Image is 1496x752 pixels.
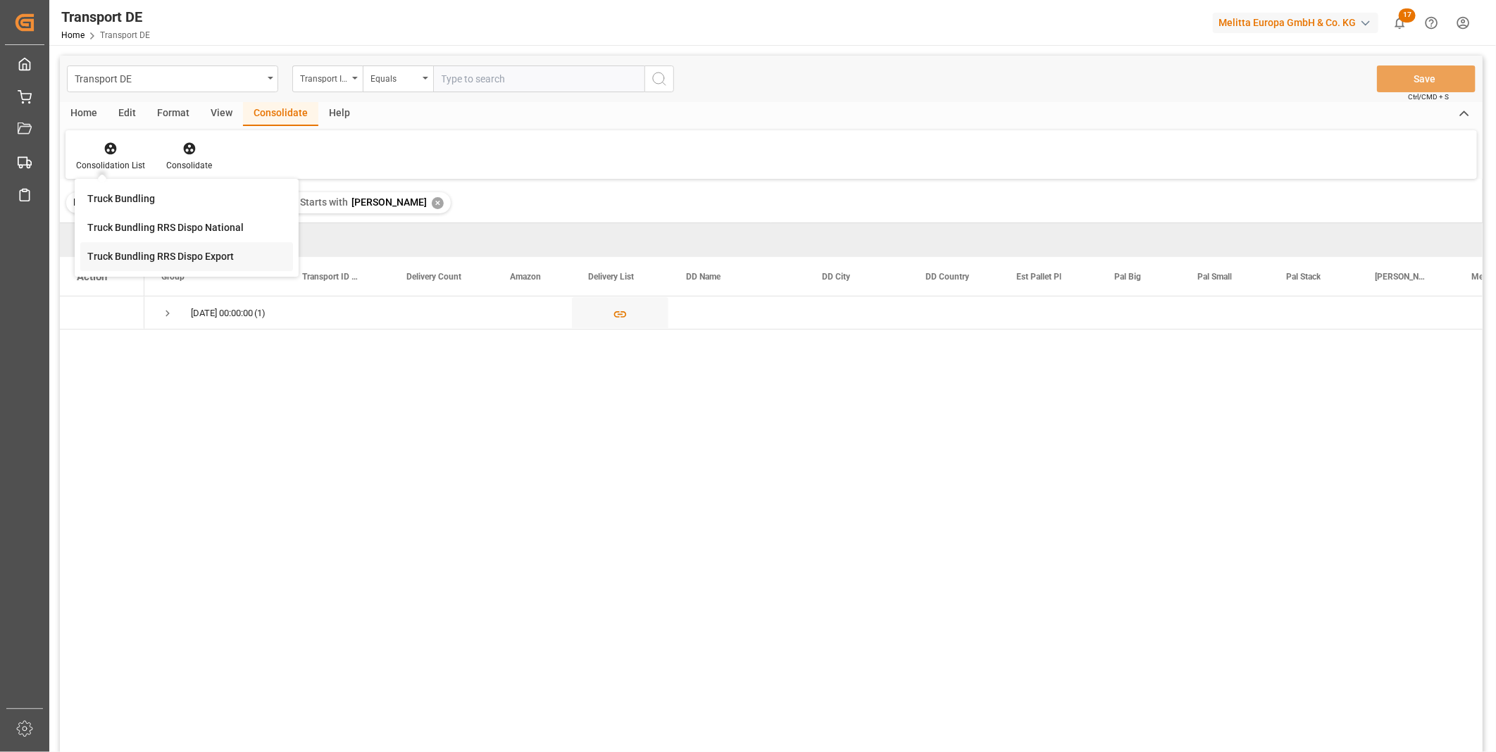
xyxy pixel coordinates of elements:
span: Transport ID Logward [302,272,360,282]
span: Pal Big [1114,272,1141,282]
span: DD Country [925,272,969,282]
button: open menu [292,65,363,92]
span: Pal Stack [1286,272,1321,282]
span: [PERSON_NAME] [1375,272,1425,282]
div: Truck Bundling RRS Dispo National [87,220,244,235]
span: Delivery List [588,272,634,282]
div: Melitta Europa GmbH & Co. KG [1213,13,1378,33]
div: View [200,102,243,126]
span: Filter : [73,196,102,208]
div: Transport DE [75,69,263,87]
div: Equals [370,69,418,85]
span: Est Pallet Pl [1016,272,1061,282]
button: Melitta Europa GmbH & Co. KG [1213,9,1384,36]
span: Pal Small [1197,272,1232,282]
a: Home [61,30,85,40]
div: [DATE] 00:00:00 [191,297,253,330]
div: Transport ID Logward [300,69,348,85]
span: [PERSON_NAME] [351,196,427,208]
span: 17 [1399,8,1416,23]
div: Edit [108,102,147,126]
span: DD Name [686,272,721,282]
button: open menu [67,65,278,92]
span: Starts with [300,196,348,208]
div: Consolidate [243,102,318,126]
span: (1) [254,297,266,330]
div: Truck Bundling [87,192,155,206]
div: Press SPACE to select this row. [60,296,144,330]
span: Amazon [510,272,541,282]
div: Home [60,102,108,126]
span: Delivery Count [406,272,461,282]
button: Save [1377,65,1476,92]
button: search button [644,65,674,92]
button: open menu [363,65,433,92]
button: show 17 new notifications [1384,7,1416,39]
input: Type to search [433,65,644,92]
span: Ctrl/CMD + S [1408,92,1449,102]
div: Format [147,102,200,126]
div: ✕ [432,197,444,209]
div: Truck Bundling RRS Dispo Export [87,249,234,264]
div: Transport DE [61,6,150,27]
span: DD City [822,272,850,282]
div: Consolidation List [76,159,145,172]
div: Consolidate [166,159,212,172]
div: Help [318,102,361,126]
button: Help Center [1416,7,1447,39]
